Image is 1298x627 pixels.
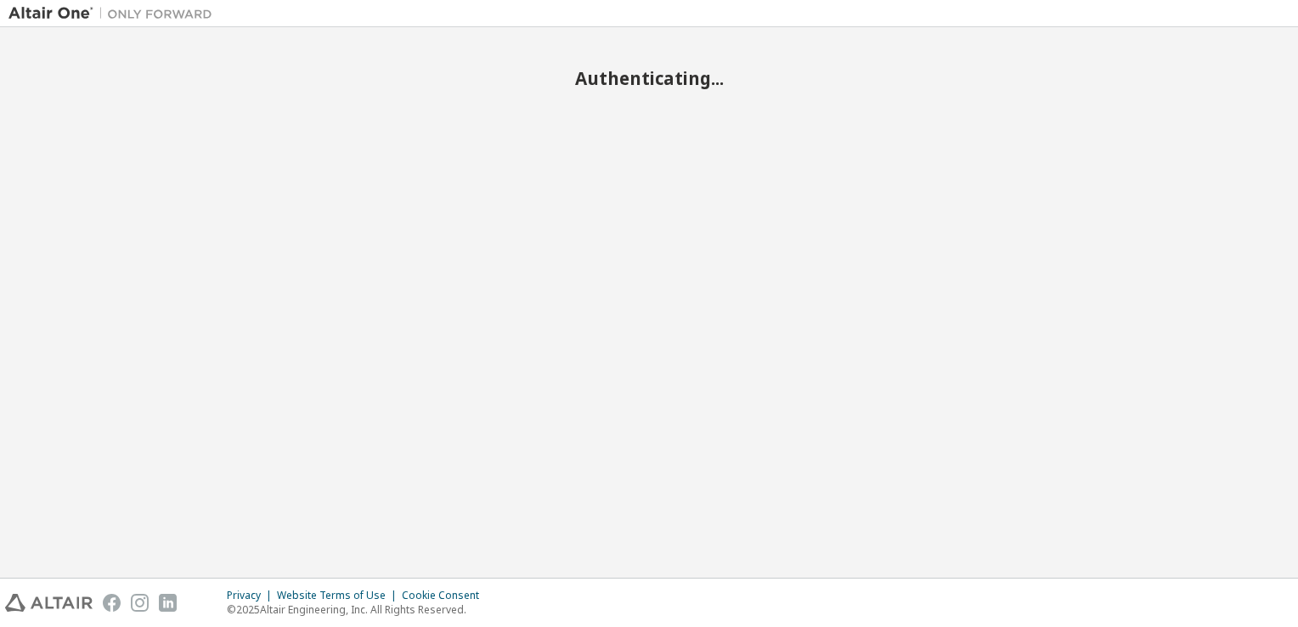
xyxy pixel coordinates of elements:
[131,594,149,612] img: instagram.svg
[402,589,489,602] div: Cookie Consent
[159,594,177,612] img: linkedin.svg
[8,5,221,22] img: Altair One
[227,589,277,602] div: Privacy
[5,594,93,612] img: altair_logo.svg
[227,602,489,617] p: © 2025 Altair Engineering, Inc. All Rights Reserved.
[277,589,402,602] div: Website Terms of Use
[8,67,1290,89] h2: Authenticating...
[103,594,121,612] img: facebook.svg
